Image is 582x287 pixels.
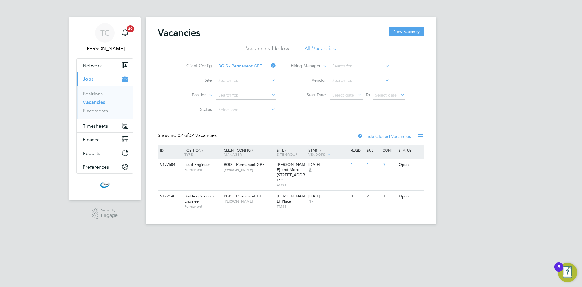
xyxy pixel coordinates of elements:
[277,152,297,157] span: Site Group
[291,92,326,97] label: Start Date
[127,25,134,32] span: 20
[216,106,276,114] input: Select one
[557,267,560,275] div: 8
[77,133,133,146] button: Finance
[83,76,93,82] span: Jobs
[184,162,210,167] span: Lead Engineer
[332,92,354,98] span: Select date
[349,145,365,155] div: Reqd
[365,145,381,155] div: Sub
[76,23,133,52] a: TC[PERSON_NAME]
[180,145,222,159] div: Position /
[69,17,141,200] nav: Main navigation
[184,204,221,209] span: Permanent
[224,152,242,157] span: Manager
[308,167,312,173] span: 8
[92,208,118,219] a: Powered byEngage
[83,123,108,129] span: Timesheets
[375,92,397,98] span: Select date
[158,132,218,139] div: Showing
[83,150,100,156] span: Reports
[357,133,411,139] label: Hide Closed Vacancies
[77,59,133,72] button: Network
[216,62,276,70] input: Search for...
[178,132,189,138] span: 02 of
[83,108,108,114] a: Placements
[224,162,265,167] span: BGIS - Permanent GPE
[100,180,110,190] img: cbwstaffingsolutions-logo-retina.png
[364,91,372,99] span: To
[304,45,336,56] li: All Vacancies
[349,159,365,170] div: 1
[77,86,133,119] div: Jobs
[76,45,133,52] span: Tom Cheek
[246,45,289,56] li: Vacancies I follow
[177,107,212,112] label: Status
[277,183,306,188] span: FMS1
[159,191,180,202] div: V177140
[330,62,390,70] input: Search for...
[286,63,321,69] label: Hiring Manager
[216,91,276,100] input: Search for...
[397,191,423,202] div: Open
[222,145,275,159] div: Client Config /
[172,92,207,98] label: Position
[177,77,212,83] label: Site
[277,193,305,204] span: [PERSON_NAME] Place
[216,77,276,85] input: Search for...
[101,208,118,213] span: Powered by
[381,191,397,202] div: 0
[389,27,424,36] button: New Vacancy
[365,191,381,202] div: 7
[184,167,221,172] span: Permanent
[397,159,423,170] div: Open
[77,146,133,160] button: Reports
[101,213,118,218] span: Engage
[119,23,131,43] a: 20
[308,152,325,157] span: Vendors
[159,159,180,170] div: V177604
[158,27,200,39] h2: Vacancies
[77,160,133,173] button: Preferences
[224,167,274,172] span: [PERSON_NAME]
[177,63,212,68] label: Client Config
[275,145,307,159] div: Site /
[184,193,214,204] span: Building Services Engineer
[381,159,397,170] div: 0
[159,145,180,155] div: ID
[100,29,110,37] span: TC
[558,263,577,282] button: Open Resource Center, 8 new notifications
[77,119,133,132] button: Timesheets
[83,91,103,97] a: Positions
[224,193,265,199] span: BGIS - Permanent GPE
[184,152,193,157] span: Type
[77,72,133,86] button: Jobs
[178,132,217,138] span: 02 Vacancies
[397,145,423,155] div: Status
[83,164,109,170] span: Preferences
[224,199,274,204] span: [PERSON_NAME]
[381,145,397,155] div: Conf
[308,194,348,199] div: [DATE]
[83,137,100,142] span: Finance
[277,204,306,209] span: FMS1
[277,162,305,183] span: [PERSON_NAME] and More - [STREET_ADDRESS]
[349,191,365,202] div: 0
[308,162,348,167] div: [DATE]
[307,145,349,160] div: Start /
[83,99,105,105] a: Vacancies
[365,159,381,170] div: 1
[330,77,390,85] input: Search for...
[308,199,314,204] span: 17
[291,77,326,83] label: Vendor
[76,180,133,190] a: Go to home page
[83,63,102,68] span: Network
